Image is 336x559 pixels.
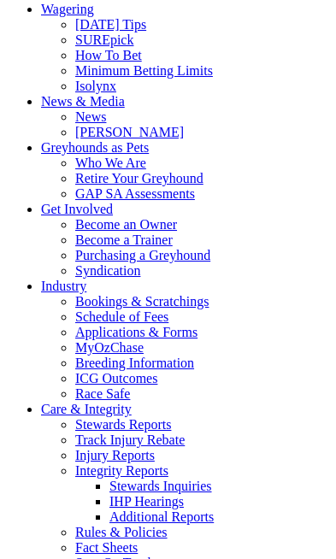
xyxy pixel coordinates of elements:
a: Bookings & Scratchings [75,294,209,309]
a: Care & Integrity [41,402,132,416]
a: Become a Trainer [75,232,173,247]
a: Wagering [41,2,94,16]
a: Retire Your Greyhound [75,171,203,185]
a: Rules & Policies [75,525,168,539]
a: Integrity Reports [75,463,168,478]
a: Industry [41,279,86,293]
a: News [75,109,106,124]
a: How To Bet [75,48,142,62]
a: News & Media [41,94,125,109]
a: [DATE] Tips [75,17,146,32]
a: Injury Reports [75,448,155,462]
a: Greyhounds as Pets [41,140,149,155]
a: Stewards Reports [75,417,171,432]
a: GAP SA Assessments [75,186,195,201]
a: Schedule of Fees [75,309,168,324]
a: IHP Hearings [109,494,184,509]
a: SUREpick [75,32,133,47]
a: Stewards Inquiries [109,479,212,493]
a: [PERSON_NAME] [75,125,184,139]
a: Purchasing a Greyhound [75,248,210,262]
a: Additional Reports [109,509,214,524]
a: Track Injury Rebate [75,432,185,447]
a: Get Involved [41,202,113,216]
a: MyOzChase [75,340,144,355]
a: Breeding Information [75,356,194,370]
a: ICG Outcomes [75,371,157,385]
a: Fact Sheets [75,540,138,555]
a: Who We Are [75,156,146,170]
a: Applications & Forms [75,325,197,339]
a: Race Safe [75,386,130,401]
a: Syndication [75,263,140,278]
a: Minimum Betting Limits [75,63,213,78]
a: Become an Owner [75,217,177,232]
a: Isolynx [75,79,116,93]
